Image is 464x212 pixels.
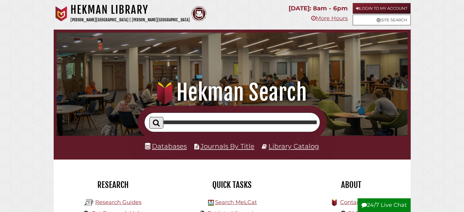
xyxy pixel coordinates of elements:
[353,15,411,25] a: Site Search
[150,117,163,128] button: Search
[145,142,187,150] a: Databases
[54,6,69,21] img: Calvin University
[289,3,348,14] p: [DATE]: 8am - 6pm
[191,6,207,21] img: Calvin Theological Seminary
[58,180,168,190] h2: Research
[63,79,400,106] h1: Hekman Search
[153,119,160,126] i: Search
[296,180,406,190] h2: About
[215,199,257,206] a: Search MeLCat
[70,3,190,16] h1: Hekman Library
[353,3,411,14] a: Login to My Account
[340,199,370,206] a: Contact Us
[177,180,287,190] h2: Quick Tasks
[70,16,190,23] p: [PERSON_NAME][GEOGRAPHIC_DATA] | [PERSON_NAME][GEOGRAPHIC_DATA]
[95,199,142,206] a: Research Guides
[268,142,319,150] a: Library Catalog
[208,200,214,206] img: Hekman Library Logo
[200,142,254,150] a: Journals By Title
[311,15,348,22] a: More Hours
[85,198,94,207] img: Hekman Library Logo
